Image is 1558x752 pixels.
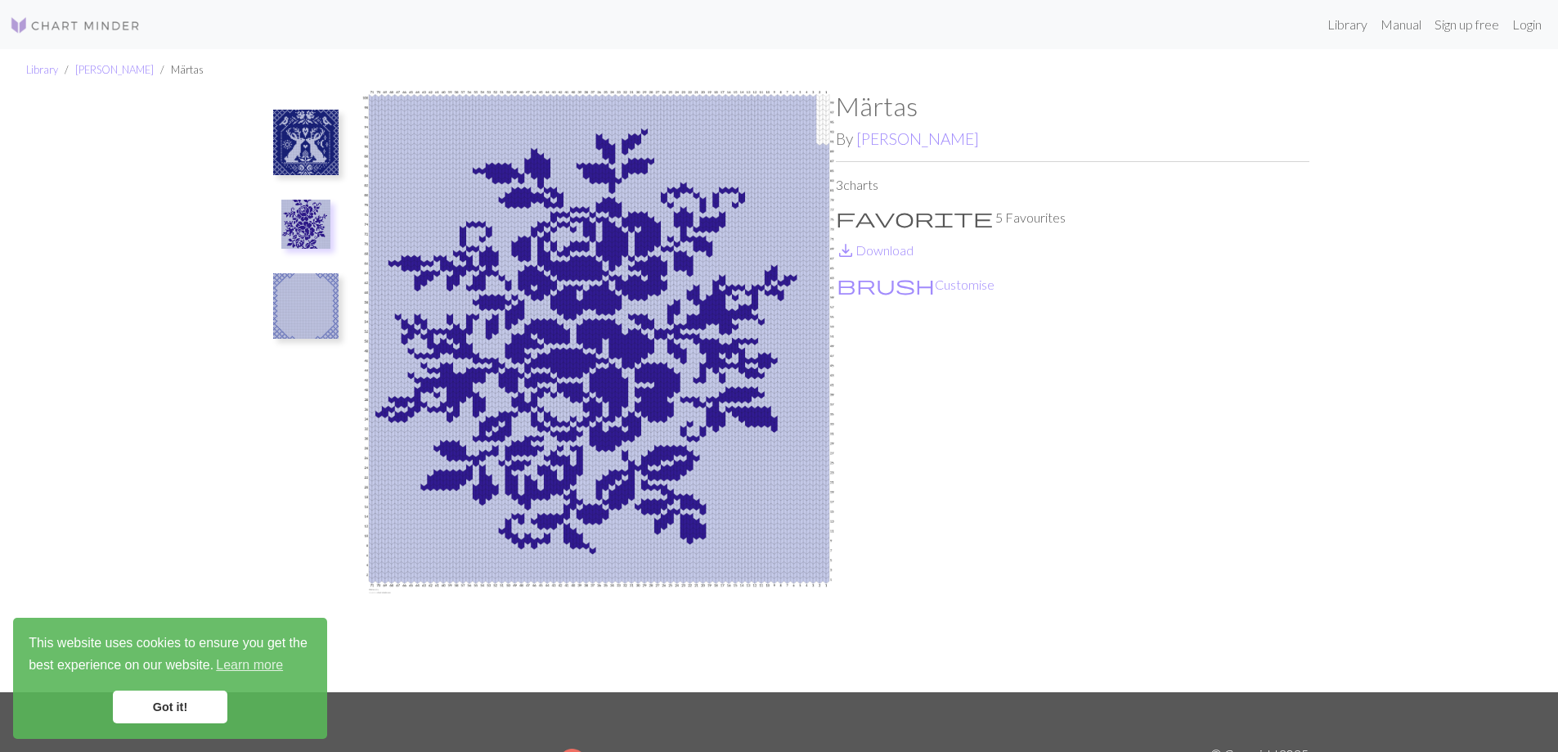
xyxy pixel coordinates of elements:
[856,129,979,148] a: [PERSON_NAME]
[836,241,855,260] i: Download
[1428,8,1506,41] a: Sign up free
[273,110,339,175] img: Märtas
[1374,8,1428,41] a: Manual
[837,273,935,296] span: brush
[836,242,914,258] a: DownloadDownload
[836,91,1309,122] h1: Märtas
[273,273,339,339] img: Märtas bakstycke
[113,691,227,723] a: dismiss cookie message
[836,274,995,295] button: CustomiseCustomise
[281,200,330,249] img: Märtas 2
[13,618,327,739] div: cookieconsent
[1321,8,1374,41] a: Library
[836,206,993,229] span: favorite
[362,91,836,692] img: Märtas 2
[213,653,285,678] a: learn more about cookies
[1506,8,1548,41] a: Login
[836,208,1309,227] p: 5 Favourites
[26,63,58,76] a: Library
[836,175,1309,195] p: 3 charts
[10,16,141,35] img: Logo
[837,275,935,295] i: Customise
[836,239,855,262] span: save_alt
[154,62,204,78] li: Märtas
[836,129,1309,148] h2: By
[75,63,154,76] a: [PERSON_NAME]
[29,633,312,678] span: This website uses cookies to ensure you get the best experience on our website.
[836,208,993,227] i: Favourite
